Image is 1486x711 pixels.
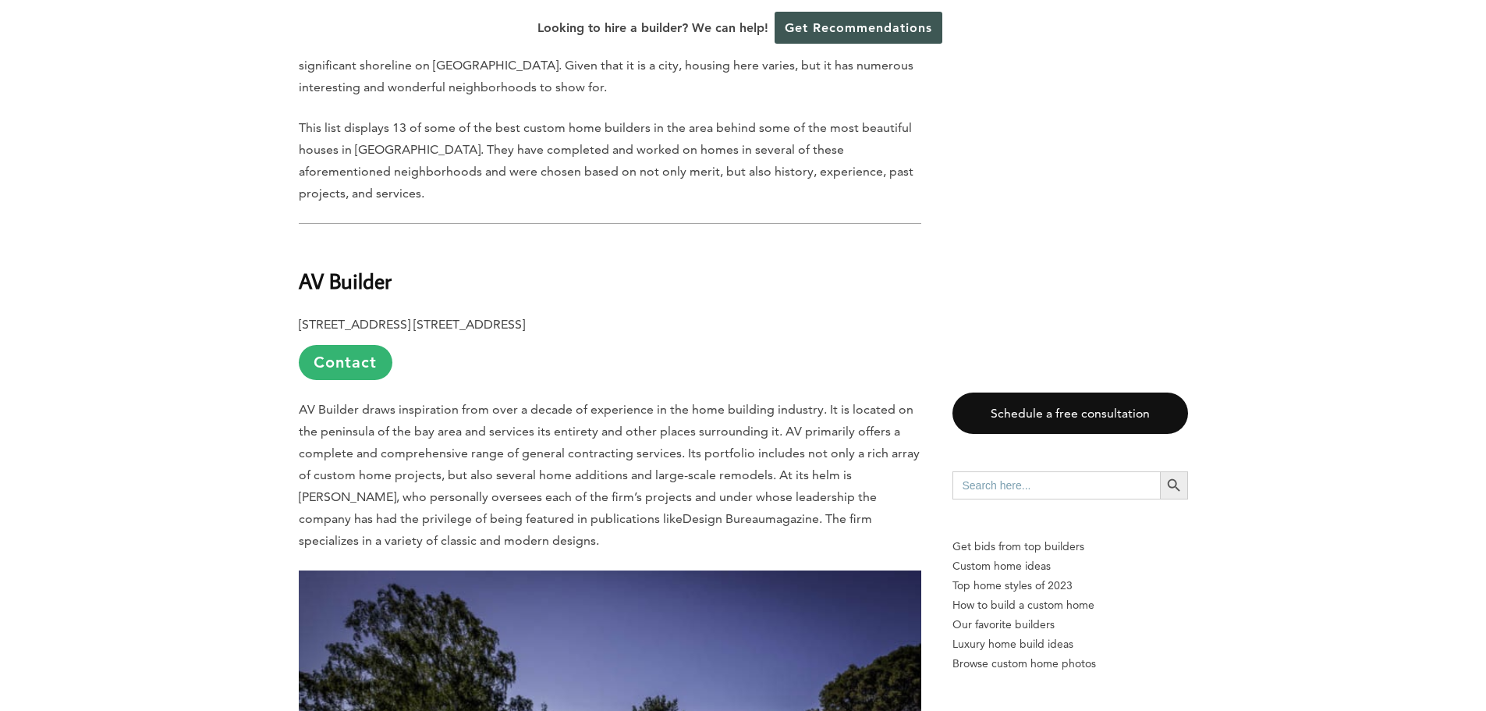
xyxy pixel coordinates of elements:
[299,402,920,526] span: AV Builder draws inspiration from over a decade of experience in the home building industry. It i...
[952,615,1188,635] a: Our favorite builders
[299,267,392,294] b: AV Builder
[952,471,1160,499] input: Search here...
[952,393,1188,434] a: Schedule a free consultation
[683,511,765,526] span: Design Bureau
[299,345,392,380] a: Contact
[952,654,1188,674] a: Browse custom home photos
[952,595,1188,615] a: How to build a custom home
[952,537,1188,556] p: Get bids from top builders
[952,556,1188,576] a: Custom home ideas
[1165,477,1183,494] svg: Search
[952,635,1188,654] a: Luxury home build ideas
[952,576,1188,595] a: Top home styles of 2023
[299,317,525,332] b: [STREET_ADDRESS] [STREET_ADDRESS]
[775,12,942,44] a: Get Recommendations
[299,120,913,201] span: This list displays 13 of some of the best custom home builders in the area behind some of the mos...
[299,36,919,94] span: Located in [GEOGRAPHIC_DATA], [GEOGRAPHIC_DATA] is a city that sits on the [GEOGRAPHIC_DATA] with...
